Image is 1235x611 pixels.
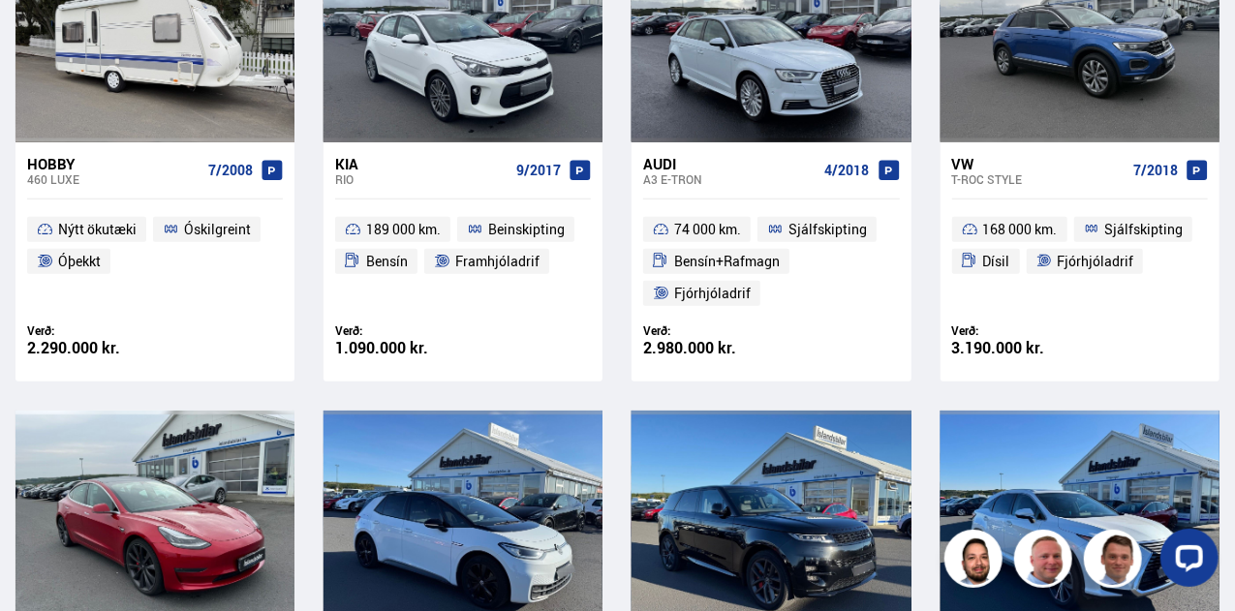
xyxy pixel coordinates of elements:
div: 2.980.000 kr. [643,340,771,356]
iframe: LiveChat chat widget [1145,521,1226,602]
span: 7/2008 [208,163,253,178]
span: Framhjóladrif [455,250,540,273]
span: 168 000 km. [983,218,1058,241]
div: Kia [335,155,509,172]
span: Sjálfskipting [788,218,867,241]
div: Rio [335,172,509,186]
div: 3.190.000 kr. [952,340,1080,356]
span: 4/2018 [825,163,870,178]
span: 9/2017 [516,163,561,178]
img: siFngHWaQ9KaOqBr.png [1017,533,1075,591]
div: Hobby [27,155,201,172]
div: T-Roc STYLE [952,172,1126,186]
div: Verð: [643,323,771,338]
div: A3 E-TRON [643,172,817,186]
span: 189 000 km. [366,218,441,241]
span: Fjórhjóladrif [674,282,751,305]
img: FbJEzSuNWCJXmdc-.webp [1087,533,1145,591]
span: Bensín [366,250,408,273]
div: 1.090.000 kr. [335,340,463,356]
span: Óþekkt [58,250,101,273]
span: Beinskipting [488,218,565,241]
img: nhp88E3Fdnt1Opn2.png [947,533,1005,591]
span: 74 000 km. [674,218,741,241]
a: VW T-Roc STYLE 7/2018 168 000 km. Sjálfskipting Dísil Fjórhjóladrif Verð: 3.190.000 kr. [941,142,1220,382]
div: 2.290.000 kr. [27,340,155,356]
div: Audi [643,155,817,172]
span: Óskilgreint [184,218,251,241]
div: Verð: [335,323,463,338]
span: Dísil [983,250,1010,273]
div: Verð: [27,323,155,338]
span: Fjórhjóladrif [1057,250,1133,273]
span: Nýtt ökutæki [58,218,137,241]
a: Hobby 460 LUXE 7/2008 Nýtt ökutæki Óskilgreint Óþekkt Verð: 2.290.000 kr. [15,142,294,382]
a: Kia Rio 9/2017 189 000 km. Beinskipting Bensín Framhjóladrif Verð: 1.090.000 kr. [324,142,602,382]
span: 7/2018 [1133,163,1178,178]
div: VW [952,155,1126,172]
span: Sjálfskipting [1104,218,1183,241]
div: Verð: [952,323,1080,338]
span: Bensín+Rafmagn [674,250,780,273]
div: 460 LUXE [27,172,201,186]
a: Audi A3 E-TRON 4/2018 74 000 km. Sjálfskipting Bensín+Rafmagn Fjórhjóladrif Verð: 2.980.000 kr. [632,142,911,382]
